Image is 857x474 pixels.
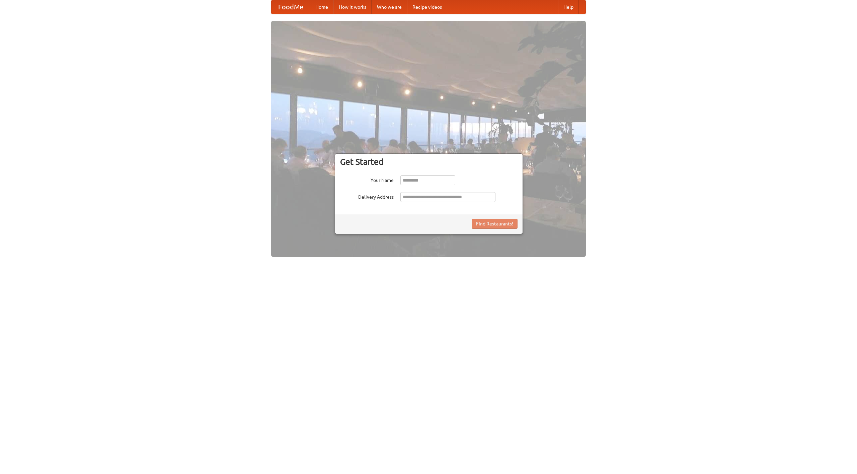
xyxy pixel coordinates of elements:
label: Delivery Address [340,192,394,200]
a: Who we are [372,0,407,14]
a: FoodMe [271,0,310,14]
a: How it works [333,0,372,14]
a: Help [558,0,579,14]
a: Home [310,0,333,14]
h3: Get Started [340,157,518,167]
button: Find Restaurants! [472,219,518,229]
label: Your Name [340,175,394,184]
a: Recipe videos [407,0,447,14]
